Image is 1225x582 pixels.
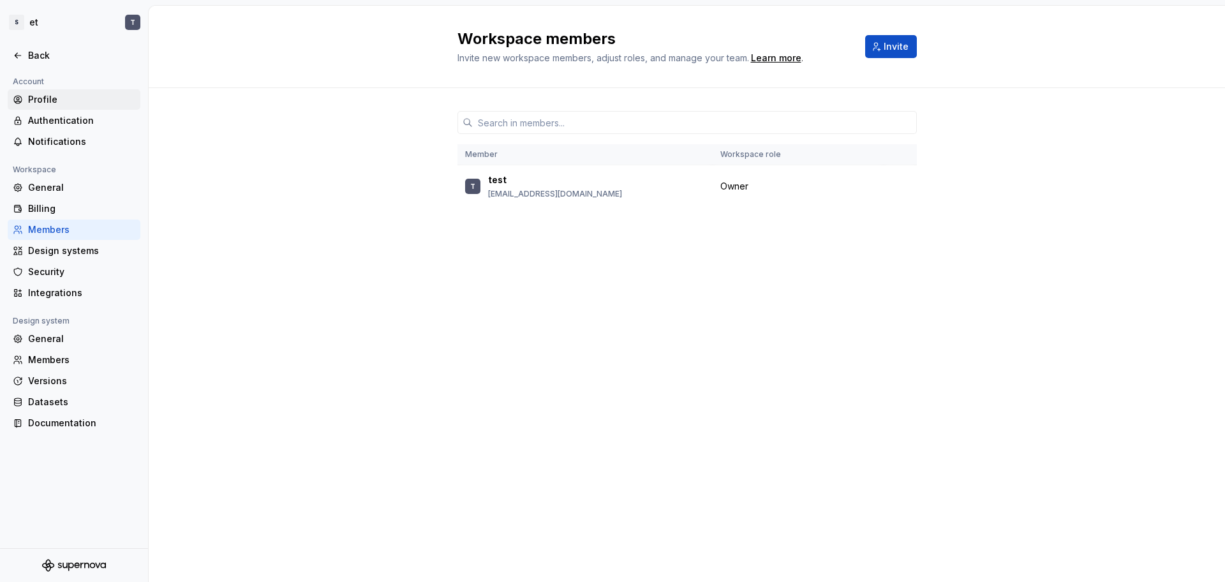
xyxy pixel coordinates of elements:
[457,29,850,49] h2: Workspace members
[488,174,507,186] p: test
[28,354,135,366] div: Members
[8,45,140,66] a: Back
[9,15,24,30] div: S
[457,52,749,63] span: Invite new workspace members, adjust roles, and manage your team.
[8,413,140,433] a: Documentation
[28,396,135,408] div: Datasets
[713,144,884,165] th: Workspace role
[28,181,135,194] div: General
[751,52,801,64] a: Learn more
[28,93,135,106] div: Profile
[8,371,140,391] a: Versions
[28,332,135,345] div: General
[29,16,38,29] div: et
[8,162,61,177] div: Workspace
[470,180,475,193] div: T
[28,287,135,299] div: Integrations
[8,329,140,349] a: General
[8,131,140,152] a: Notifications
[8,198,140,219] a: Billing
[884,40,909,53] span: Invite
[28,375,135,387] div: Versions
[28,223,135,236] div: Members
[749,54,803,63] span: .
[28,114,135,127] div: Authentication
[8,350,140,370] a: Members
[28,49,135,62] div: Back
[8,392,140,412] a: Datasets
[8,262,140,282] a: Security
[473,111,917,134] input: Search in members...
[8,89,140,110] a: Profile
[28,135,135,148] div: Notifications
[8,283,140,303] a: Integrations
[457,144,713,165] th: Member
[8,74,49,89] div: Account
[488,189,622,199] p: [EMAIL_ADDRESS][DOMAIN_NAME]
[28,417,135,429] div: Documentation
[8,110,140,131] a: Authentication
[8,177,140,198] a: General
[28,244,135,257] div: Design systems
[8,313,75,329] div: Design system
[3,8,145,36] button: SetT
[8,241,140,261] a: Design systems
[28,265,135,278] div: Security
[42,559,106,572] svg: Supernova Logo
[865,35,917,58] button: Invite
[8,220,140,240] a: Members
[28,202,135,215] div: Billing
[720,180,748,193] span: Owner
[130,17,135,27] div: T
